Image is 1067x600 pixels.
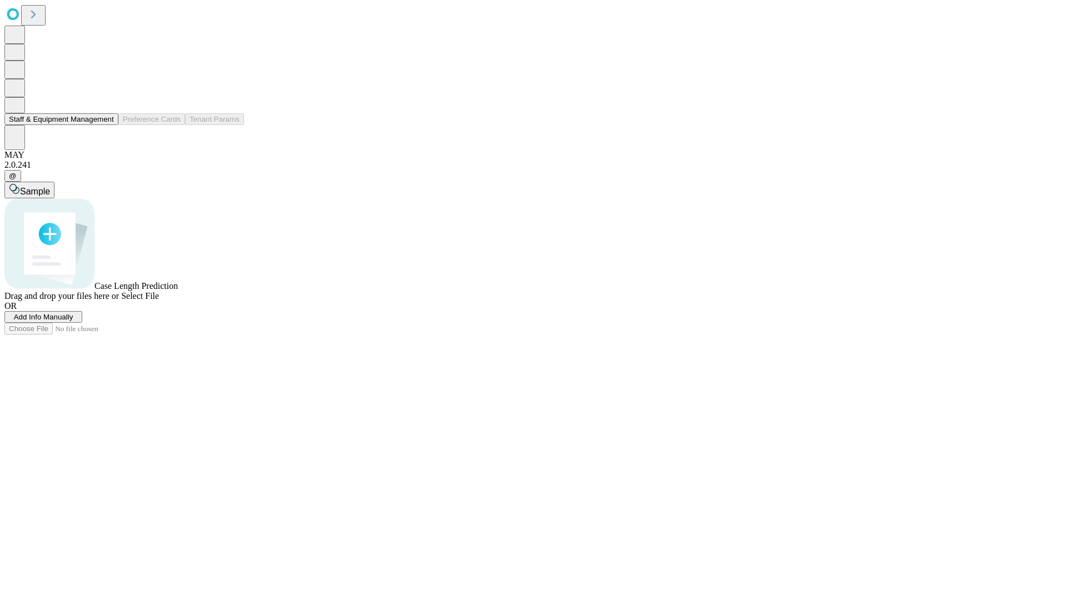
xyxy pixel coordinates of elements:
button: Sample [4,182,54,198]
button: Preference Cards [118,113,185,125]
span: @ [9,172,17,180]
span: Select File [121,291,159,301]
button: Staff & Equipment Management [4,113,118,125]
span: OR [4,301,17,311]
span: Case Length Prediction [94,281,178,291]
span: Sample [20,187,50,196]
span: Add Info Manually [14,313,73,321]
button: Tenant Params [185,113,244,125]
span: Drag and drop your files here or [4,291,119,301]
button: @ [4,170,21,182]
button: Add Info Manually [4,311,82,323]
div: 2.0.241 [4,160,1063,170]
div: MAY [4,150,1063,160]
